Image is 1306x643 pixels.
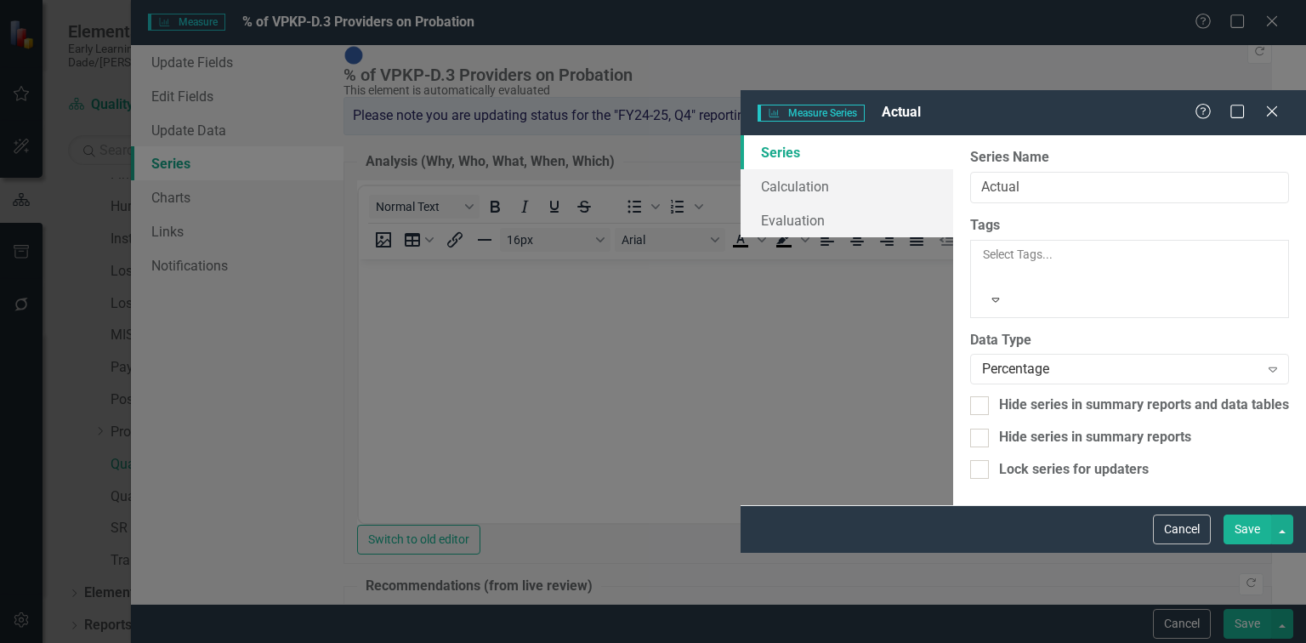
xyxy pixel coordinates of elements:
[970,216,1289,236] label: Tags
[741,203,953,237] a: Evaluation
[999,428,1191,447] div: Hide series in summary reports
[1153,515,1211,544] button: Cancel
[982,360,1259,379] div: Percentage
[970,148,1289,168] label: Series Name
[983,246,1276,263] div: Select Tags...
[758,105,865,122] span: Measure Series
[970,331,1289,350] label: Data Type
[882,104,921,120] span: Actual
[999,395,1289,415] div: Hide series in summary reports and data tables
[999,460,1149,480] div: Lock series for updaters
[1224,515,1271,544] button: Save
[970,172,1289,203] input: Series Name
[741,135,953,169] a: Series
[741,169,953,203] a: Calculation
